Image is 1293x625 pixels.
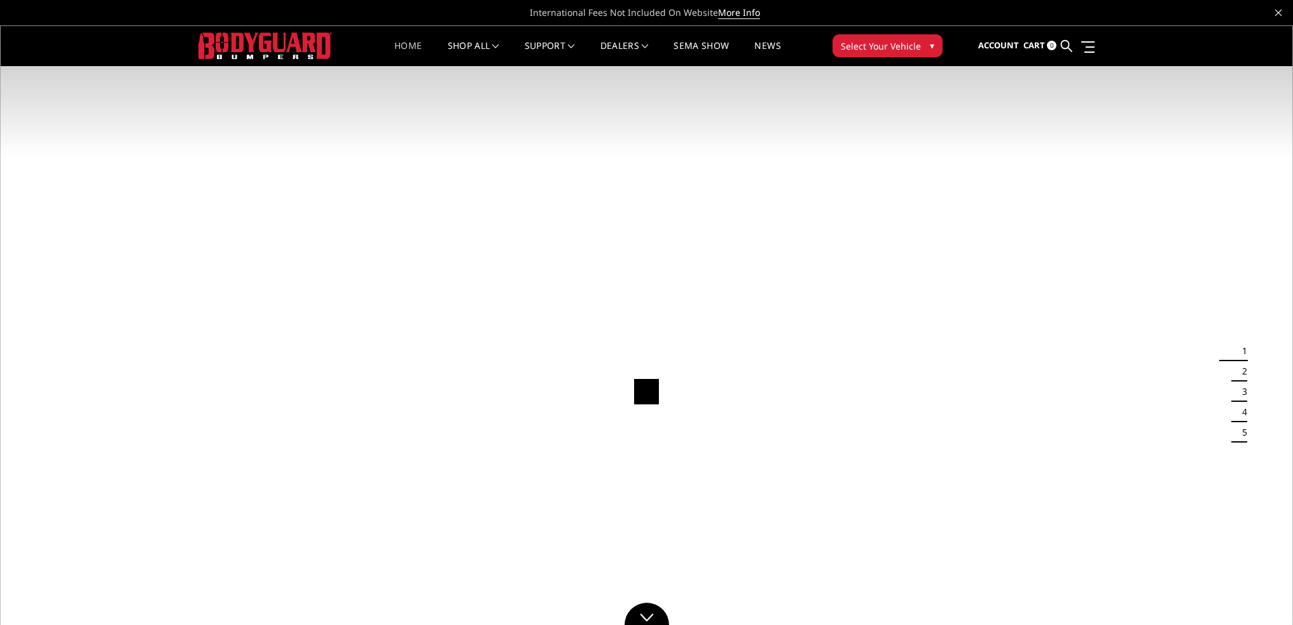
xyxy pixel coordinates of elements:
[1047,41,1056,50] span: 0
[754,41,780,66] a: News
[625,603,669,625] a: Click to Down
[833,34,943,57] button: Select Your Vehicle
[674,41,729,66] a: SEMA Show
[600,41,649,66] a: Dealers
[198,32,332,58] img: BODYGUARD BUMPERS
[1234,422,1247,443] button: 5 of 5
[978,29,1019,63] a: Account
[1234,341,1247,361] button: 1 of 5
[1023,29,1056,63] a: Cart 0
[525,41,575,66] a: Support
[1023,39,1045,51] span: Cart
[394,41,422,66] a: Home
[1234,381,1247,402] button: 3 of 5
[978,39,1019,51] span: Account
[718,6,760,19] a: More Info
[930,39,934,52] span: ▾
[841,39,921,53] span: Select Your Vehicle
[448,41,499,66] a: shop all
[1234,402,1247,422] button: 4 of 5
[1234,361,1247,381] button: 2 of 5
